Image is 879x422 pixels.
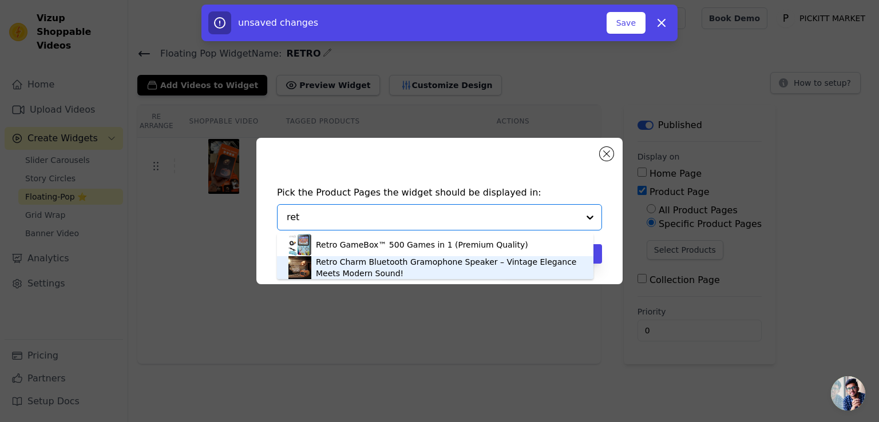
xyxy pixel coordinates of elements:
[287,210,579,224] input: Search by product title or paste product URL
[238,17,318,28] span: unsaved changes
[277,186,602,200] h4: Pick the Product Pages the widget should be displayed in:
[288,233,311,256] img: product thumbnail
[316,256,582,279] div: Retro Charm Bluetooth Gramophone Speaker – Vintage Elegance Meets Modern Sound!
[600,147,613,161] button: Close modal
[316,239,528,250] div: Retro GameBox™ 500 Games in 1 (Premium Quality)
[607,12,646,34] button: Save
[831,376,865,411] div: Open chat
[288,256,311,279] img: product thumbnail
